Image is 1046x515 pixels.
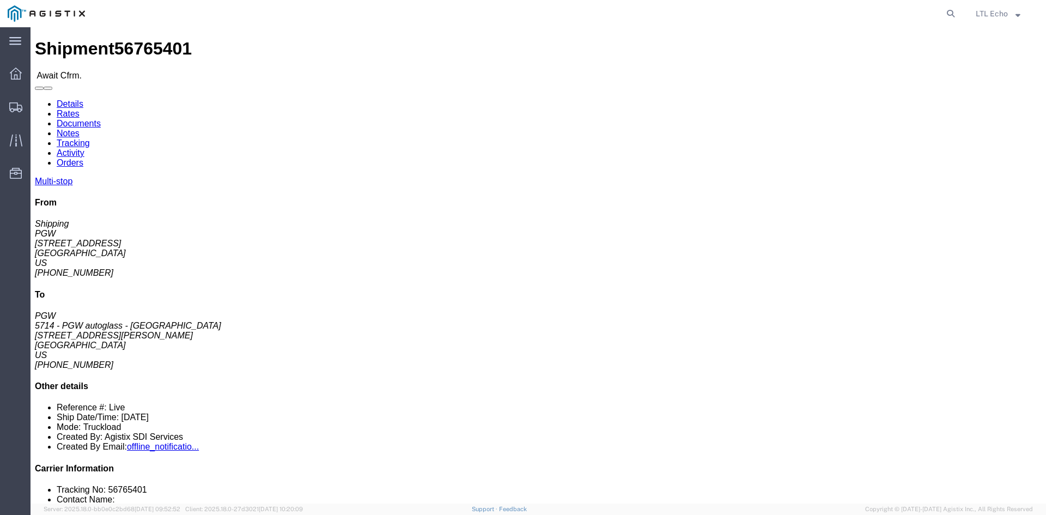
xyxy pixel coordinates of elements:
span: LTL Echo [976,8,1008,20]
iframe: FS Legacy Container [31,27,1046,504]
span: Client: 2025.18.0-27d3021 [185,506,303,512]
span: [DATE] 09:52:52 [135,506,180,512]
span: Server: 2025.18.0-bb0e0c2bd68 [44,506,180,512]
img: logo [8,5,85,22]
span: [DATE] 10:20:09 [259,506,303,512]
button: LTL Echo [975,7,1031,20]
span: Copyright © [DATE]-[DATE] Agistix Inc., All Rights Reserved [865,505,1033,514]
a: Feedback [499,506,527,512]
a: Support [472,506,499,512]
